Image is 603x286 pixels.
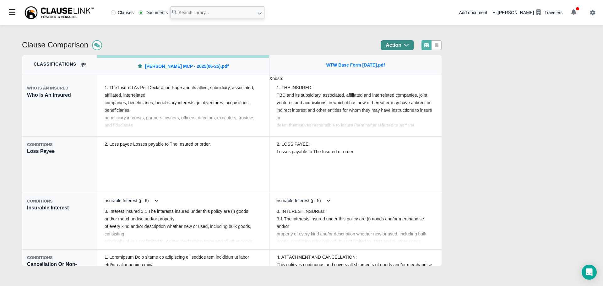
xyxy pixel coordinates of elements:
div: Grid Comparison View [421,40,432,50]
h5: Classifications [34,62,76,67]
img: ClauseLink [24,6,95,20]
div: 1. THE INSURED: TBD and its subsidiary, associated, affiliated and interrelated companies, joint ... [272,82,439,134]
div: 2. Loss payee Losses payable to The Insured or order. [100,139,267,191]
div: 2. LOSS PAYEE: Losses payable to The Insured or order. [272,139,439,191]
div: Who Is An Insured [22,80,97,137]
input: Search library... [170,6,264,19]
div: Switch Anchor Document [97,55,269,75]
button: Action [381,40,414,50]
label: Documents [139,10,168,15]
div: 3. Interest insured 3.1 The interests insured under this policy are (i) goods and/or merchandise ... [100,206,267,247]
label: Clauses [111,10,134,15]
div: 1. The Insured As Per Declaration Page and its allied, subsidiary, associated, affiliated, interr... [100,82,267,134]
a: [PERSON_NAME] MCP - 2025(06-25).pdf [145,63,229,70]
span: Clause Comparison [22,40,88,49]
div: Insurable Interest [22,193,97,250]
div: CONDITIONS [27,255,92,261]
span: Action [386,42,401,48]
div: CONDITIONS [27,142,92,148]
div: Switch to Document Comparison View [432,40,442,50]
div: Add document [459,9,487,16]
div: Open Intercom Messenger [582,265,597,280]
div: Loss Payee [22,137,97,193]
a: WTW Base Form [DATE].pdf [326,62,385,68]
div: WHO IS AN INSURED [27,85,92,91]
div: 3. INTEREST INSURED: 3.1 The interests insured under this policy are (i) goods and/or merchandise... [272,206,439,247]
div: Hi, [PERSON_NAME] [492,7,562,18]
div: Travelers [544,9,562,16]
div: CONDITIONS [27,198,92,204]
